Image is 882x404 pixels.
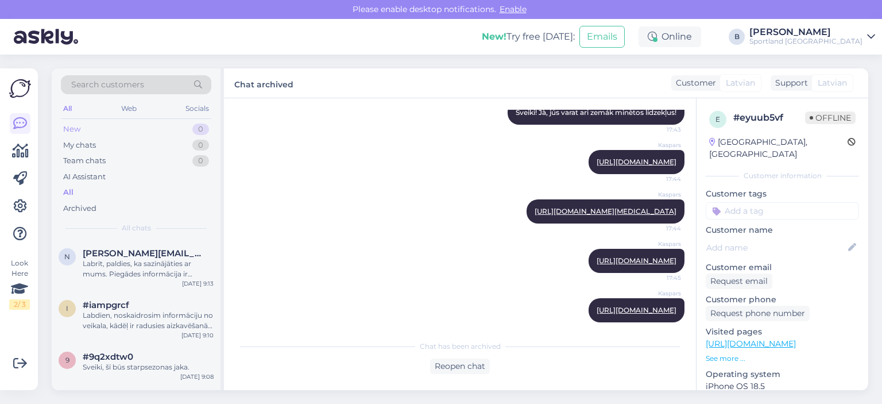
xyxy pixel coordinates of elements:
[516,108,676,117] span: Sveiki! Jà, jús varat ari zemák minètos lídzekļus!
[706,274,772,289] div: Request email
[180,372,214,381] div: [DATE] 9:08
[729,29,745,45] div: B
[706,353,859,364] p: See more ...
[706,294,859,306] p: Customer phone
[83,248,202,259] span: nicole.rox@gmx.de
[430,359,490,374] div: Reopen chat
[63,155,106,167] div: Team chats
[63,203,96,214] div: Archived
[706,326,859,338] p: Visited pages
[182,279,214,288] div: [DATE] 9:13
[749,28,875,46] a: [PERSON_NAME]Sportland [GEOGRAPHIC_DATA]
[83,259,214,279] div: Labrīt, paldies, ka sazinājāties ar mums. Piegādes informācija ir izlabota.
[192,155,209,167] div: 0
[192,124,209,135] div: 0
[83,310,214,331] div: Labdien, noskaidrosim informāciju no veikala, kādēļ ir radusies aizkavēšanās. Kad saņemsim atbild...
[597,256,676,265] a: [URL][DOMAIN_NAME]
[83,300,129,310] span: #iampgrcf
[420,341,501,352] span: Chat has been archived
[671,77,716,89] div: Customer
[66,304,68,313] span: i
[63,140,96,151] div: My chats
[706,261,859,274] p: Customer email
[706,188,859,200] p: Customer tags
[9,78,31,99] img: Askly Logo
[818,77,847,89] span: Latvian
[638,224,681,233] span: 17:44
[9,299,30,310] div: 2 / 3
[733,111,805,125] div: # eyuub5vf
[122,223,151,233] span: All chats
[482,31,506,42] b: New!
[9,258,30,310] div: Look Here
[234,75,293,91] label: Chat archived
[597,157,676,166] a: [URL][DOMAIN_NAME]
[706,380,859,393] p: iPhone OS 18.5
[181,331,214,340] div: [DATE] 9:10
[61,101,74,116] div: All
[65,356,69,364] span: 9
[482,30,575,44] div: Try free [DATE]:
[638,190,681,199] span: Kaspars
[706,306,810,321] div: Request phone number
[706,224,859,236] p: Customer name
[749,37,862,46] div: Sportland [GEOGRAPHIC_DATA]
[71,79,144,91] span: Search customers
[83,352,133,362] span: #9q2xdtw0
[496,4,530,14] span: Enable
[749,28,862,37] div: [PERSON_NAME]
[638,289,681,298] span: Kaspars
[726,77,755,89] span: Latvian
[706,202,859,220] input: Add a tag
[638,125,681,134] span: 17:43
[119,101,139,116] div: Web
[638,175,681,183] span: 17:44
[597,306,676,314] a: [URL][DOMAIN_NAME]
[706,338,796,349] a: [URL][DOMAIN_NAME]
[64,252,70,261] span: n
[706,368,859,380] p: Operating system
[709,136,848,160] div: [GEOGRAPHIC_DATA], [GEOGRAPHIC_DATA]
[638,240,681,248] span: Kaspars
[63,124,80,135] div: New
[638,323,681,332] span: 17:45
[579,26,625,48] button: Emails
[771,77,808,89] div: Support
[63,187,73,198] div: All
[706,171,859,181] div: Customer information
[192,140,209,151] div: 0
[805,111,856,124] span: Offline
[638,141,681,149] span: Kaspars
[638,274,681,282] span: 17:45
[715,115,720,124] span: e
[535,207,676,216] a: [URL][DOMAIN_NAME][MEDICAL_DATA]
[63,171,106,183] div: AI Assistant
[83,362,214,372] div: Sveiki, šī būs starpsezonas jaka.
[639,26,701,47] div: Online
[183,101,211,116] div: Socials
[706,241,846,254] input: Add name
